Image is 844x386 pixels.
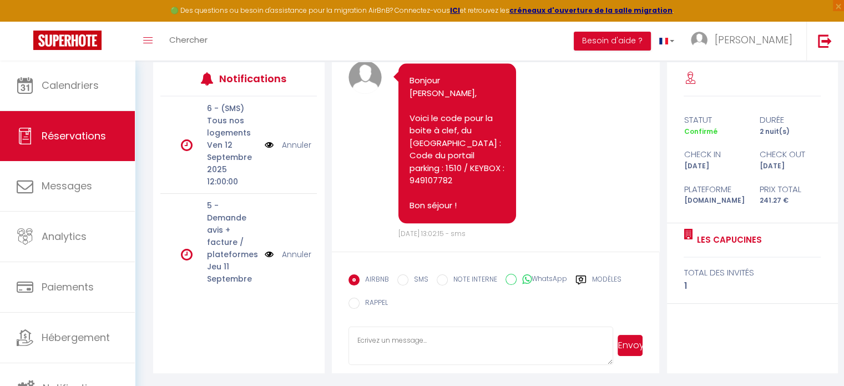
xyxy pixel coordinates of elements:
span: Réservations [42,129,106,143]
label: NOTE INTERNE [448,274,497,287]
div: statut [676,113,752,127]
span: Confirmé [684,127,717,136]
pre: Bonjour [PERSON_NAME], Voici le code pour la boite à clef, du [GEOGRAPHIC_DATA] : Code du portail... [410,74,505,212]
label: WhatsApp [517,274,567,286]
div: [DOMAIN_NAME] [676,195,752,206]
span: Hébergement [42,330,110,344]
span: Messages [42,179,92,193]
button: Ouvrir le widget de chat LiveChat [9,4,42,38]
span: Calendriers [42,78,99,92]
span: Analytics [42,229,87,243]
span: Chercher [169,34,208,46]
div: durée [752,113,828,127]
label: RAPPEL [360,298,388,310]
a: Annuler [282,248,311,260]
div: check out [752,148,828,161]
div: Plateforme [676,183,752,196]
a: Chercher [161,22,216,61]
label: Modèles [592,274,621,288]
div: 2 nuit(s) [752,127,828,137]
a: Les Capucines [693,233,761,247]
p: 5 - Demande avis + facture / plateformes [207,199,257,260]
div: total des invités [684,266,821,279]
img: NO IMAGE [265,248,274,260]
p: Ven 12 Septembre 2025 12:00:00 [207,139,257,188]
a: ... [PERSON_NAME] [683,22,806,61]
button: Besoin d'aide ? [574,32,651,51]
a: créneaux d'ouverture de la salle migration [509,6,673,15]
a: Annuler [282,139,311,151]
span: [DATE] 13:02:15 - sms [398,229,466,238]
span: [PERSON_NAME] [715,33,792,47]
label: AIRBNB [360,274,389,287]
button: Envoyer [618,335,643,356]
label: SMS [408,274,428,287]
p: Jeu 11 Septembre 2025 16:00:00 [207,260,257,309]
img: NO IMAGE [265,139,274,151]
div: check in [676,148,752,161]
div: [DATE] [752,161,828,172]
div: 241.27 € [752,195,828,206]
p: 6 - (SMS) Tous nos logements [207,102,257,139]
img: avatar.png [348,61,382,94]
img: Super Booking [33,31,102,50]
div: 1 [684,279,821,293]
a: ICI [450,6,460,15]
img: ... [691,32,707,48]
div: Prix total [752,183,828,196]
div: [DATE] [676,161,752,172]
h3: Notifications [219,66,285,91]
img: logout [818,34,832,48]
span: Paiements [42,280,94,294]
